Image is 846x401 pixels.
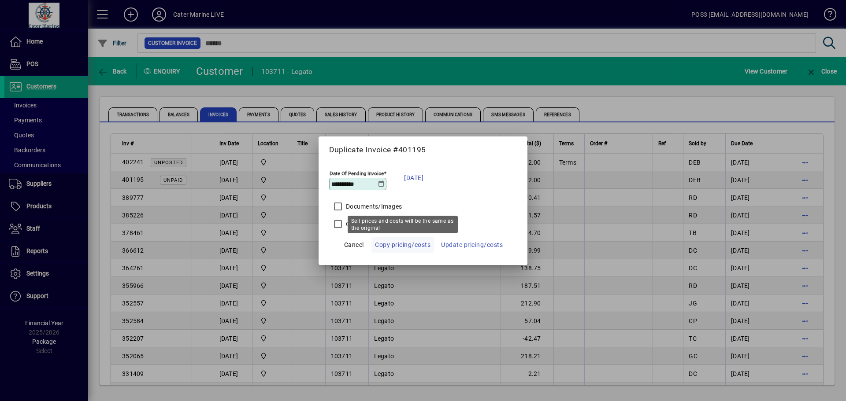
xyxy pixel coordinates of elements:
[375,239,430,250] span: Copy pricing/costs
[340,237,368,253] button: Cancel
[348,216,458,233] div: Sell prices and costs will be the same as the original
[344,239,364,250] span: Cancel
[330,170,384,176] mat-label: Date Of Pending Invoice
[344,202,402,211] label: Documents/Images
[329,145,517,155] h5: Duplicate Invoice #401195
[400,167,428,189] button: [DATE]
[438,237,506,253] button: Update pricing/costs
[441,239,503,250] span: Update pricing/costs
[404,173,423,183] span: [DATE]
[371,237,434,253] button: Copy pricing/costs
